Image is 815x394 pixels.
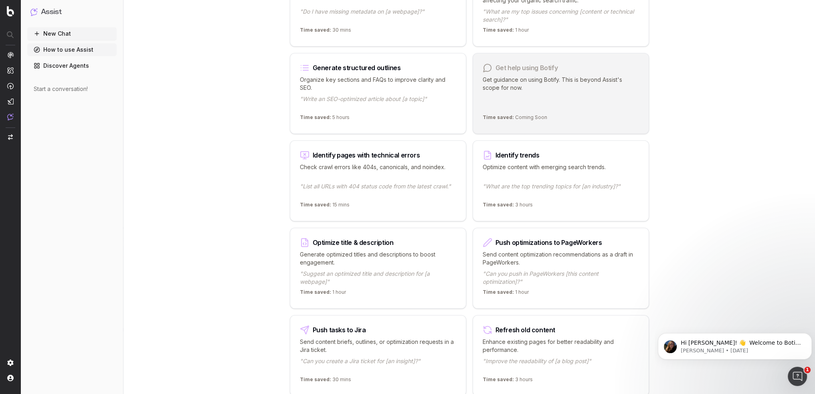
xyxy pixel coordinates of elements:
[7,113,14,120] img: Assist
[300,27,331,33] span: Time saved:
[483,289,514,295] span: Time saved:
[804,367,811,373] span: 1
[495,327,555,333] div: Refresh old content
[34,85,110,93] div: Start a conversation!
[300,251,456,267] p: Generate optimized titles and descriptions to boost engagement.
[495,152,540,158] div: Identify trends
[7,98,14,105] img: Studio
[483,163,639,179] p: Optimize content with emerging search trends.
[300,338,456,354] p: Send content briefs, outlines, or optimization requests in a Jira ticket.
[7,6,14,16] img: Botify logo
[27,27,117,40] button: New Chat
[300,202,331,208] span: Time saved:
[483,8,639,24] p: "What are my top issues concerning [content or technical search]?"
[495,239,602,246] div: Push optimizations to PageWorkers
[483,357,639,373] p: "Improve the readability of [a blog post]"
[300,8,456,24] p: "Do I have missing metadata on [a webpage]?"
[483,114,547,124] p: Coming Soon
[483,376,533,386] p: 3 hours
[483,27,514,33] span: Time saved:
[300,357,456,373] p: "Can you create a Jira ticket for [an insight]?"
[300,376,351,386] p: 30 mins
[483,202,514,208] span: Time saved:
[27,59,117,72] a: Discover Agents
[300,76,456,92] p: Organize key sections and FAQs to improve clarity and SEO.
[7,67,14,74] img: Intelligence
[313,65,401,71] div: Generate structured outlines
[483,76,639,111] p: Get guidance on using Botify. This is beyond Assist's scope for now.
[655,316,815,372] iframe: Intercom notifications message
[483,376,514,382] span: Time saved:
[313,239,394,246] div: Optimize title & description
[483,202,533,211] p: 3 hours
[495,65,558,71] div: Get help using Botify
[300,270,456,286] p: "Suggest an optimized title and description for [a webpage]"
[483,182,639,198] p: "What are the top trending topics for [an industry]?"
[300,289,346,299] p: 1 hour
[300,182,456,198] p: "List all URLs with 404 status code from the latest crawl."
[300,114,350,124] p: 5 hours
[7,375,14,381] img: My account
[41,6,62,18] h1: Assist
[788,367,807,386] iframe: Intercom live chat
[7,360,14,366] img: Setting
[483,338,639,354] p: Enhance existing pages for better readability and performance.
[313,152,420,158] div: Identify pages with technical errors
[300,289,331,295] span: Time saved:
[483,114,514,120] span: Time saved:
[300,163,456,179] p: Check crawl errors like 404s, canonicals, and noindex.
[300,27,351,36] p: 30 mins
[483,251,639,267] p: Send content optimization recommendations as a draft in PageWorkers.
[483,270,639,286] p: "Can you push in PageWorkers [this content optimization]?"
[300,376,331,382] span: Time saved:
[300,202,350,211] p: 15 mins
[483,27,529,36] p: 1 hour
[300,95,456,111] p: "Write an SEO-optimized article about [a topic]"
[8,134,13,140] img: Switch project
[30,8,38,16] img: Assist
[483,289,529,299] p: 1 hour
[300,114,331,120] span: Time saved:
[30,6,113,18] button: Assist
[7,83,14,89] img: Activation
[313,327,366,333] div: Push tasks to Jira
[7,52,14,58] img: Analytics
[27,43,117,56] a: How to use Assist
